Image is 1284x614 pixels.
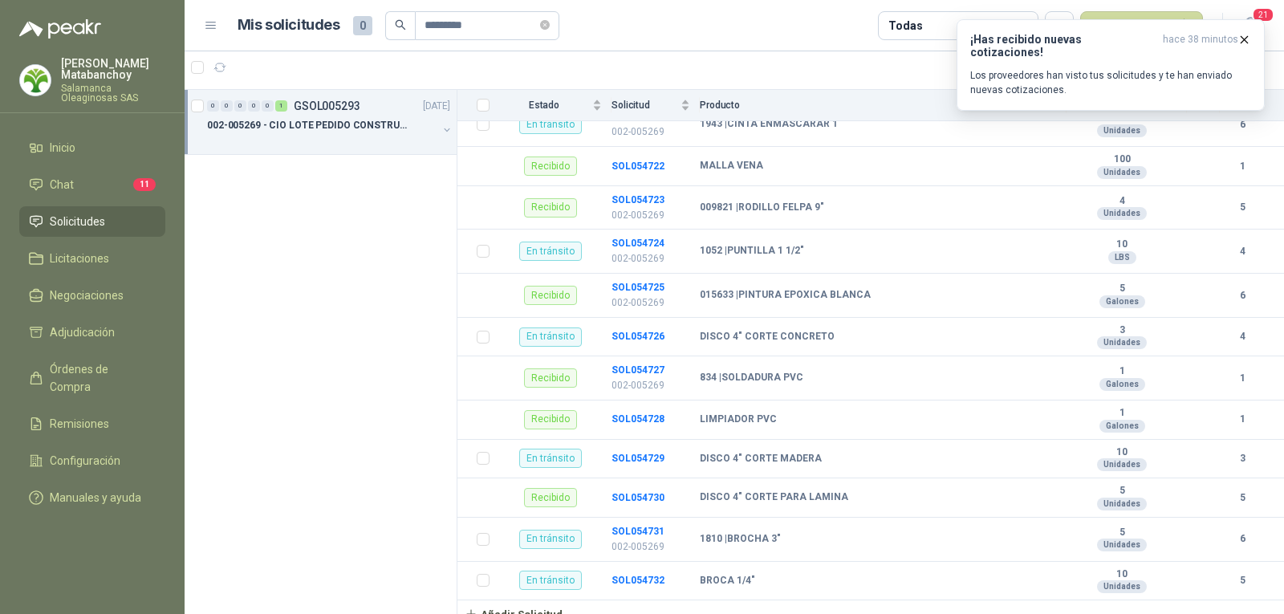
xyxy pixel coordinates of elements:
[700,245,804,258] b: 1052 | PUNTILLA 1 1/2"
[61,83,165,103] p: Salamanca Oleaginosas SAS
[1067,407,1177,420] b: 1
[1080,11,1203,40] button: Nueva solicitud
[50,250,109,267] span: Licitaciones
[700,413,777,426] b: LIMPIADOR PVC
[612,124,690,140] p: 002-005269
[1097,207,1147,220] div: Unidades
[1067,283,1177,295] b: 5
[1097,498,1147,510] div: Unidades
[1067,153,1177,166] b: 100
[61,58,165,80] p: [PERSON_NAME] Matabanchoy
[524,286,577,305] div: Recibido
[1067,324,1177,337] b: 3
[612,295,690,311] p: 002-005269
[1099,420,1145,433] div: Galones
[1220,244,1265,259] b: 4
[1099,295,1145,308] div: Galones
[700,372,803,384] b: 834 | SOLDADURA PVC
[238,14,340,37] h1: Mis solicitudes
[612,282,664,293] a: SOL054725
[19,243,165,274] a: Licitaciones
[519,327,582,347] div: En tránsito
[1220,573,1265,588] b: 5
[1163,33,1238,59] span: hace 38 minutos
[133,178,156,191] span: 11
[612,453,664,464] a: SOL054729
[700,533,781,546] b: 1810 | BROCHA 3"
[1067,527,1177,539] b: 5
[221,100,233,112] div: 0
[1220,451,1265,466] b: 3
[19,409,165,439] a: Remisiones
[353,16,372,35] span: 0
[1220,200,1265,215] b: 5
[1097,539,1147,551] div: Unidades
[700,289,871,302] b: 015633 | PINTURA EPOXICA BLANCA
[612,238,664,249] a: SOL054724
[612,575,664,586] a: SOL054732
[957,19,1265,111] button: ¡Has recibido nuevas cotizaciones!hace 38 minutos Los proveedores han visto tus solicitudes y te ...
[612,90,700,121] th: Solicitud
[19,482,165,513] a: Manuales y ayuda
[1220,159,1265,174] b: 1
[1067,485,1177,498] b: 5
[50,287,124,304] span: Negociaciones
[1220,371,1265,386] b: 1
[207,118,407,133] p: 002-005269 - CIO LOTE PEDIDO CONSTRUCCION
[20,65,51,96] img: Company Logo
[1220,117,1265,132] b: 6
[19,317,165,348] a: Adjudicación
[612,526,664,537] a: SOL054731
[612,364,664,376] a: SOL054727
[262,100,274,112] div: 0
[524,157,577,176] div: Recibido
[19,206,165,237] a: Solicitudes
[970,33,1156,59] h3: ¡Has recibido nuevas cotizaciones!
[234,100,246,112] div: 0
[50,360,150,396] span: Órdenes de Compra
[50,139,75,157] span: Inicio
[700,331,835,344] b: DISCO 4" CORTE CONCRETO
[19,132,165,163] a: Inicio
[1067,446,1177,459] b: 10
[19,445,165,476] a: Configuración
[1097,336,1147,349] div: Unidades
[519,115,582,134] div: En tránsito
[612,331,664,342] a: SOL054726
[19,280,165,311] a: Negociaciones
[1220,329,1265,344] b: 4
[612,194,664,205] a: SOL054723
[612,413,664,425] a: SOL054728
[519,530,582,549] div: En tránsito
[1236,11,1265,40] button: 21
[524,368,577,388] div: Recibido
[50,213,105,230] span: Solicitudes
[50,176,74,193] span: Chat
[1108,251,1136,264] div: LBS
[50,415,109,433] span: Remisiones
[395,19,406,30] span: search
[612,251,690,266] p: 002-005269
[540,18,550,33] span: close-circle
[19,354,165,402] a: Órdenes de Compra
[700,100,1044,111] span: Producto
[248,100,260,112] div: 0
[294,100,360,112] p: GSOL005293
[19,169,165,200] a: Chat11
[1067,195,1177,208] b: 4
[700,118,842,131] b: 1943 | CINTA ENMASCARAR 1"
[1097,458,1147,471] div: Unidades
[1220,531,1265,547] b: 6
[1097,580,1147,593] div: Unidades
[700,90,1067,121] th: Producto
[1099,378,1145,391] div: Galones
[1220,288,1265,303] b: 6
[612,492,664,503] a: SOL054730
[612,161,664,172] b: SOL054722
[207,96,453,148] a: 0 0 0 0 0 1 GSOL005293[DATE] 002-005269 - CIO LOTE PEDIDO CONSTRUCCION
[700,160,763,173] b: MALLA VENA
